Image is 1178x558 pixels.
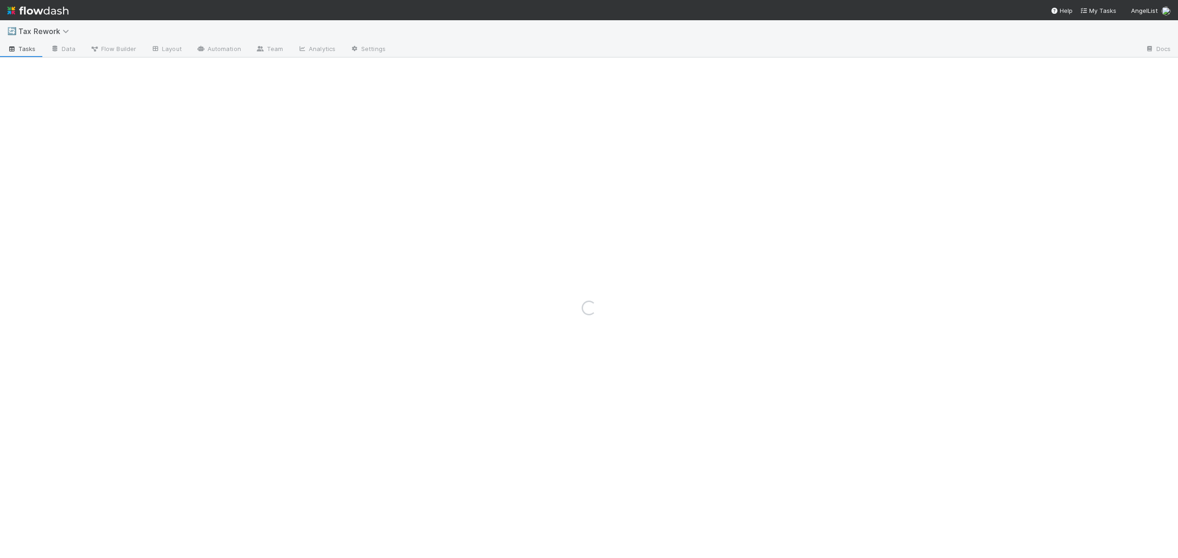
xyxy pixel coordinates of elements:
a: Layout [144,42,189,57]
span: Tasks [7,44,36,53]
a: My Tasks [1080,6,1116,15]
img: avatar_d45d11ee-0024-4901-936f-9df0a9cc3b4e.png [1161,6,1171,16]
a: Data [43,42,83,57]
span: My Tasks [1080,7,1116,14]
span: AngelList [1131,7,1158,14]
div: Help [1051,6,1073,15]
span: Tax Rework [18,27,74,36]
img: logo-inverted-e16ddd16eac7371096b0.svg [7,3,69,18]
span: 🔄 [7,27,17,35]
a: Docs [1138,42,1178,57]
a: Settings [343,42,393,57]
a: Automation [189,42,248,57]
a: Flow Builder [83,42,144,57]
a: Team [248,42,290,57]
a: Analytics [290,42,343,57]
span: Flow Builder [90,44,136,53]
